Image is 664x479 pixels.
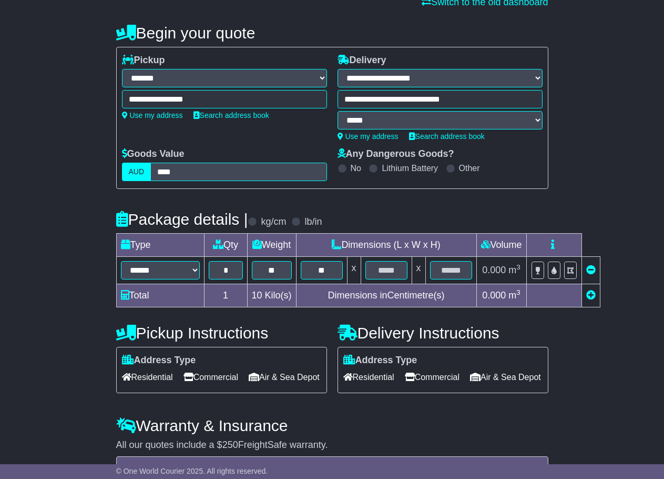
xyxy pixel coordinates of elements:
label: Address Type [122,355,196,366]
span: m [508,290,520,301]
label: Address Type [343,355,417,366]
h4: Warranty & Insurance [116,417,548,434]
td: Type [116,234,204,257]
span: Commercial [183,369,238,385]
sup: 3 [516,288,520,296]
a: Search address book [409,132,485,141]
h4: Delivery Instructions [338,324,548,342]
a: Add new item [586,290,596,301]
label: lb/in [304,216,322,228]
a: Remove this item [586,265,596,275]
label: No [351,163,361,173]
label: Any Dangerous Goods? [338,148,454,160]
sup: 3 [516,263,520,271]
label: Lithium Battery [382,163,438,173]
td: Dimensions in Centimetre(s) [296,284,476,307]
td: Dimensions (L x W x H) [296,234,476,257]
h4: Pickup Instructions [116,324,327,342]
span: Residential [343,369,394,385]
span: Residential [122,369,173,385]
label: Pickup [122,55,165,66]
span: © One World Courier 2025. All rights reserved. [116,467,268,475]
span: Air & Sea Depot [249,369,320,385]
span: Air & Sea Depot [470,369,541,385]
td: 1 [204,284,247,307]
div: All our quotes include a $ FreightSafe warranty. [116,440,548,451]
td: Weight [247,234,296,257]
td: x [412,257,425,284]
td: Qty [204,234,247,257]
a: Search address book [193,111,269,119]
a: Use my address [338,132,399,141]
a: Use my address [122,111,183,119]
h4: Begin your quote [116,24,548,42]
label: Delivery [338,55,386,66]
td: Kilo(s) [247,284,296,307]
h4: Package details | [116,211,248,228]
span: 250 [222,440,238,450]
label: kg/cm [261,216,286,228]
span: m [508,265,520,275]
td: Volume [476,234,526,257]
span: 0.000 [482,290,506,301]
label: Other [459,163,480,173]
label: Goods Value [122,148,185,160]
label: AUD [122,163,151,181]
td: x [347,257,361,284]
span: Commercial [405,369,459,385]
span: 0.000 [482,265,506,275]
span: 10 [252,290,262,301]
td: Total [116,284,204,307]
